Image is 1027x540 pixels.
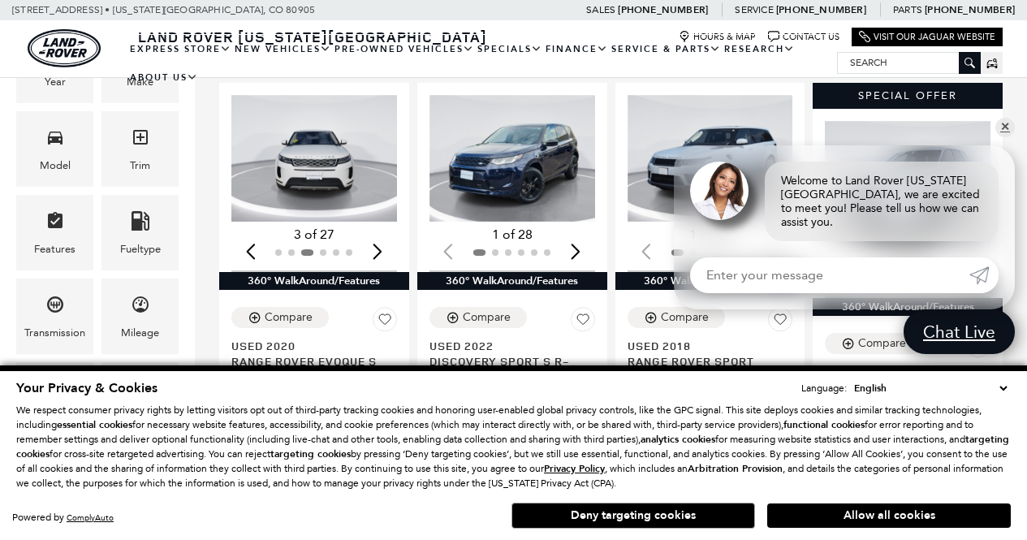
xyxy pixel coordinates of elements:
[231,338,397,369] a: Used 2020Range Rover Evoque S
[16,279,93,354] div: TransmissionTransmission
[723,35,796,63] a: Research
[825,364,978,379] span: Used 2024
[767,503,1011,528] button: Allow all cookies
[825,121,994,248] div: 1 / 2
[16,362,93,438] div: EngineEngine
[131,123,150,157] span: Trim
[24,324,85,342] div: Transmission
[904,309,1015,354] a: Chat Live
[544,463,605,474] a: Privacy Policy
[690,162,749,220] img: Agent profile photo
[544,35,610,63] a: Finance
[628,95,796,222] div: 1 / 2
[28,29,101,67] img: Land Rover
[858,336,906,351] div: Compare
[265,310,313,325] div: Compare
[429,307,527,328] button: Compare Vehicle
[429,226,595,244] div: 1 of 28
[628,353,781,384] span: Range Rover Sport HSE
[618,3,708,16] a: [PHONE_NUMBER]
[628,226,793,244] div: 1 of 30
[231,307,329,328] button: Compare Vehicle
[801,383,847,393] div: Language:
[690,257,969,293] input: Enter your message
[16,379,158,397] span: Your Privacy & Cookies
[429,95,598,222] img: 2022 Land Rover Discovery Sport S R-Dynamic 1
[859,31,995,43] a: Visit Our Jaguar Website
[915,321,1003,343] span: Chat Live
[40,157,71,175] div: Model
[231,95,400,222] img: 2020 Land Rover Range Rover Evoque S 3
[429,338,595,384] a: Used 2022Discovery Sport S R-Dynamic
[128,63,200,92] a: About Us
[429,95,598,222] div: 1 / 2
[131,207,150,240] span: Fueltype
[231,95,400,222] div: 3 / 6
[138,27,487,46] span: Land Rover [US_STATE][GEOGRAPHIC_DATA]
[16,111,93,187] div: ModelModel
[131,291,150,324] span: Mileage
[12,4,315,15] a: [STREET_ADDRESS] • [US_STATE][GEOGRAPHIC_DATA], CO 80905
[127,73,153,91] div: Make
[373,307,397,338] button: Save Vehicle
[688,462,783,475] strong: Arbitration Provision
[57,418,132,431] strong: essential cookies
[768,31,839,43] a: Contact Us
[571,307,595,338] button: Save Vehicle
[367,234,389,270] div: Next slide
[45,73,66,91] div: Year
[511,503,755,529] button: Deny targeting cookies
[128,35,837,92] nav: Main Navigation
[565,234,587,270] div: Next slide
[12,512,114,523] div: Powered by
[776,3,866,16] a: [PHONE_NUMBER]
[735,4,773,15] span: Service
[825,364,990,395] a: Used 2024Discovery Sport S
[679,31,756,43] a: Hours & Map
[45,123,65,157] span: Model
[628,338,781,353] span: Used 2018
[610,35,723,63] a: Service & Parts
[628,307,725,328] button: Compare Vehicle
[768,307,792,338] button: Save Vehicle
[219,272,409,290] div: 360° WalkAround/Features
[893,4,922,15] span: Parts
[270,447,351,460] strong: targeting cookies
[101,362,179,438] div: ColorColor
[813,83,1003,109] div: Special Offer
[765,162,999,241] div: Welcome to Land Rover [US_STATE][GEOGRAPHIC_DATA], we are excited to meet you! Please tell us how...
[586,4,615,15] span: Sales
[128,27,497,46] a: Land Rover [US_STATE][GEOGRAPHIC_DATA]
[233,35,333,63] a: New Vehicles
[130,157,150,175] div: Trim
[45,291,65,324] span: Transmission
[16,403,1011,490] p: We respect consumer privacy rights by letting visitors opt out of third-party tracking cookies an...
[231,226,397,244] div: 3 of 27
[628,95,796,222] img: 2018 Land Rover Range Rover Sport HSE 1
[544,462,605,475] u: Privacy Policy
[120,240,161,258] div: Fueltype
[925,3,1015,16] a: [PHONE_NUMBER]
[101,111,179,187] div: TrimTrim
[101,279,179,354] div: MileageMileage
[239,234,261,270] div: Previous slide
[333,35,476,63] a: Pre-Owned Vehicles
[463,310,511,325] div: Compare
[825,333,922,354] button: Compare Vehicle
[783,418,865,431] strong: functional cookies
[838,53,980,72] input: Search
[641,433,715,446] strong: analytics cookies
[429,338,583,353] span: Used 2022
[429,353,583,384] span: Discovery Sport S R-Dynamic
[101,195,179,270] div: FueltypeFueltype
[661,310,709,325] div: Compare
[476,35,544,63] a: Specials
[16,195,93,270] div: FeaturesFeatures
[850,380,1011,396] select: Language Select
[231,353,385,369] span: Range Rover Evoque S
[67,512,114,523] a: ComplyAuto
[45,207,65,240] span: Features
[231,338,385,353] span: Used 2020
[628,338,793,384] a: Used 2018Range Rover Sport HSE
[969,257,999,293] a: Submit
